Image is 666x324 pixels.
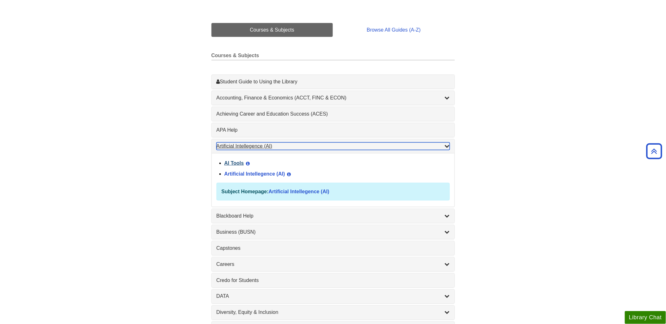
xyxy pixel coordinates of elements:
a: Browse All Guides (A-Z) [333,23,455,37]
button: Library Chat [625,311,666,324]
a: Artificial Intellegence (AI) [224,171,285,177]
a: Credo for Students [217,277,450,284]
a: Artificial Intellegence (AI) [217,142,450,150]
a: Back to Top [644,147,664,155]
div: Artificial Intellegence (AI) [212,153,455,207]
a: Business (BUSN) [217,228,450,236]
a: Artificial Intellegence (AI) [269,189,329,194]
a: Accounting, Finance & Economics (ACCT, FINC & ECON) [217,94,450,102]
a: AI Tools [224,160,244,166]
a: Student Guide to Using the Library [217,78,450,86]
a: Courses & Subjects [211,23,333,37]
strong: Subject Homepage: [222,189,269,194]
a: DATA [217,293,450,300]
a: Diversity, Equity & Inclusion [217,309,450,316]
a: APA Help [217,126,450,134]
a: Blackboard Help [217,212,450,220]
a: Achieving Career and Education Success (ACES) [217,110,450,118]
a: Capstones [217,244,450,252]
a: Careers [217,261,450,268]
h2: Courses & Subjects [211,53,455,60]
